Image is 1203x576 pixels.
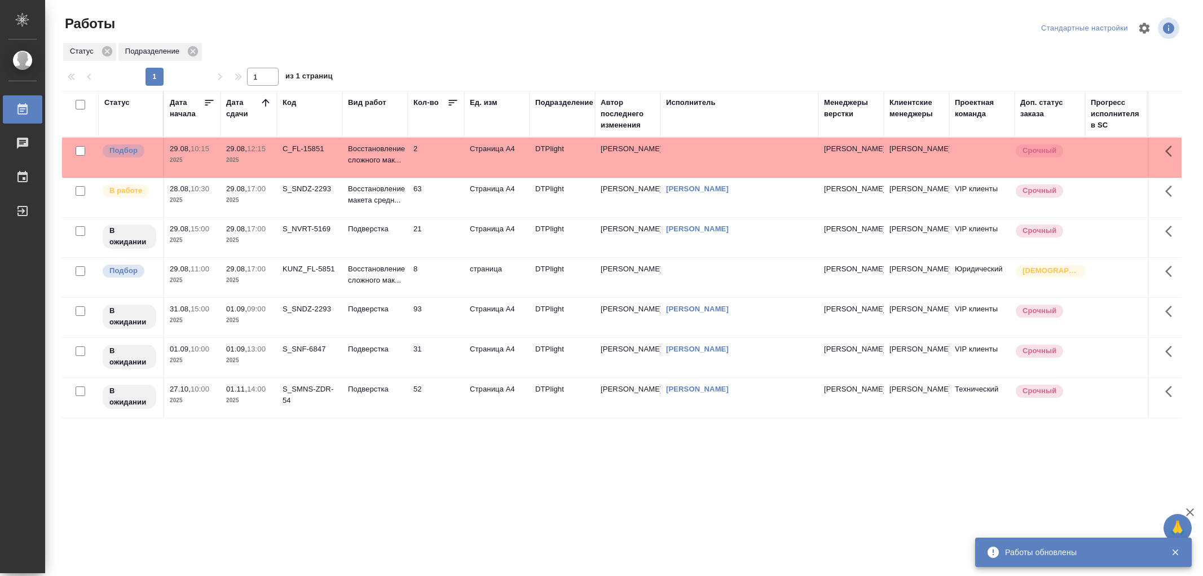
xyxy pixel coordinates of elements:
button: Закрыть [1164,547,1187,557]
p: 2025 [170,315,215,326]
div: Исполнитель назначен, приступать к работе пока рано [102,304,157,330]
td: Страница А4 [464,218,530,257]
div: Подразделение [118,43,202,61]
p: 01.09, [226,345,247,353]
div: S_SNDZ-2293 [283,183,337,195]
td: DTPlight [530,258,595,297]
td: [PERSON_NAME] [884,178,949,217]
p: [PERSON_NAME] [824,344,878,355]
p: Срочный [1023,225,1056,236]
div: Исполнитель назначен, приступать к работе пока рано [102,344,157,370]
p: 17:00 [247,184,266,193]
p: Срочный [1023,305,1056,316]
button: Здесь прячутся важные кнопки [1158,338,1186,365]
span: из 1 страниц [285,69,333,86]
span: 🙏 [1168,516,1187,540]
p: 15:00 [191,225,209,233]
p: 15:00 [191,305,209,313]
button: Здесь прячутся важные кнопки [1158,218,1186,245]
p: 2025 [226,155,271,166]
p: 12:15 [247,144,266,153]
div: Исполнитель назначен, приступать к работе пока рано [102,223,157,250]
div: Исполнитель назначен, приступать к работе пока рано [102,384,157,410]
button: Здесь прячутся важные кнопки [1158,178,1186,205]
p: Восстановление сложного мак... [348,143,402,166]
td: Страница А4 [464,298,530,337]
button: Здесь прячутся важные кнопки [1158,378,1186,405]
p: [PERSON_NAME] [824,223,878,235]
div: C_FL-15851 [283,143,337,155]
a: [PERSON_NAME] [666,184,729,193]
td: Страница А4 [464,178,530,217]
p: 29.08, [170,144,191,153]
button: Здесь прячутся важные кнопки [1158,298,1186,325]
span: Настроить таблицу [1131,15,1158,42]
p: 29.08, [226,265,247,273]
p: 14:00 [247,385,266,393]
td: Страница А4 [464,338,530,377]
p: Статус [70,46,98,57]
p: 01.09, [170,345,191,353]
div: Работы обновлены [1005,547,1154,558]
p: Срочный [1023,385,1056,397]
td: DTPlight [530,218,595,257]
p: 2025 [170,395,215,406]
p: Восстановление макета средн... [348,183,402,206]
p: Срочный [1023,185,1056,196]
div: Исполнитель выполняет работу [102,183,157,199]
td: [PERSON_NAME] [595,378,660,417]
p: 13:00 [247,345,266,353]
p: 11:00 [191,265,209,273]
td: [PERSON_NAME] [595,258,660,297]
p: Подбор [109,265,138,276]
p: 2025 [226,315,271,326]
td: Страница А4 [464,138,530,177]
p: 2025 [170,275,215,286]
div: Дата сдачи [226,97,260,120]
div: Можно подбирать исполнителей [102,143,157,159]
p: 2025 [170,355,215,366]
p: Подверстка [348,223,402,235]
p: В ожидании [109,225,149,248]
p: 29.08, [170,265,191,273]
td: VIP клиенты [949,218,1015,257]
div: Доп. статус заказа [1020,97,1079,120]
p: В ожидании [109,345,149,368]
p: 09:00 [247,305,266,313]
td: 8 [408,258,464,297]
span: Работы [62,15,115,33]
td: Юридический [949,258,1015,297]
td: DTPlight [530,338,595,377]
button: Здесь прячутся важные кнопки [1158,138,1186,165]
p: В ожидании [109,385,149,408]
a: [PERSON_NAME] [666,345,729,353]
td: VIP клиенты [949,298,1015,337]
td: [PERSON_NAME] [595,138,660,177]
div: Вид работ [348,97,386,108]
p: [PERSON_NAME] [824,263,878,275]
p: [PERSON_NAME] [824,143,878,155]
p: 27.10, [170,385,191,393]
div: Статус [104,97,130,108]
a: [PERSON_NAME] [666,385,729,393]
td: 2 [408,138,464,177]
td: 31 [408,338,464,377]
td: [PERSON_NAME] [884,218,949,257]
p: Срочный [1023,145,1056,156]
td: DTPlight [530,298,595,337]
p: [DEMOGRAPHIC_DATA] [1023,265,1079,276]
td: [PERSON_NAME] [595,338,660,377]
td: [PERSON_NAME] [595,218,660,257]
div: Исполнитель [666,97,716,108]
td: Технический [949,378,1015,417]
p: 2025 [170,235,215,246]
div: Статус [63,43,116,61]
p: Подразделение [125,46,183,57]
div: S_SMNS-ZDR-54 [283,384,337,406]
td: VIP клиенты [949,338,1015,377]
div: S_SNDZ-2293 [283,304,337,315]
p: Подверстка [348,384,402,395]
td: DTPlight [530,178,595,217]
button: Здесь прячутся важные кнопки [1158,258,1186,285]
div: split button [1038,20,1131,37]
